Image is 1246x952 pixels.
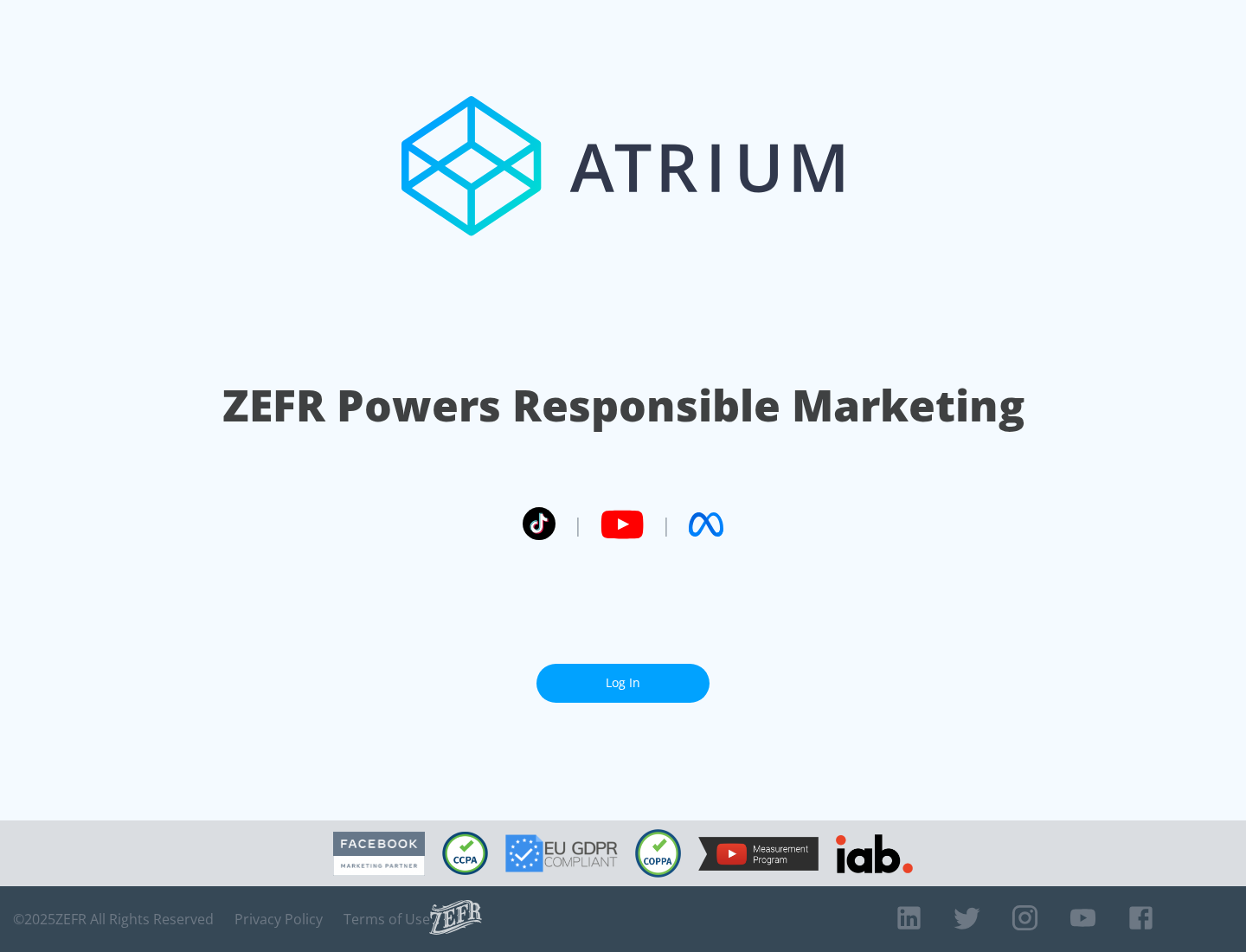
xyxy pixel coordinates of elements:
img: GDPR Compliant [505,834,618,872]
img: COPPA Compliant [635,829,681,878]
span: | [573,511,583,537]
span: | [661,511,671,537]
img: Facebook Marketing Partner [333,832,425,876]
img: CCPA Compliant [442,832,488,875]
img: IAB [836,834,913,873]
h1: ZEFR Powers Responsible Marketing [222,376,1024,435]
a: Privacy Policy [234,910,323,928]
img: YouTube Measurement Program [698,837,819,871]
a: Log In [536,664,710,703]
a: Terms of Use [344,910,430,928]
span: © 2025 ZEFR All Rights Reserved [13,910,214,928]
